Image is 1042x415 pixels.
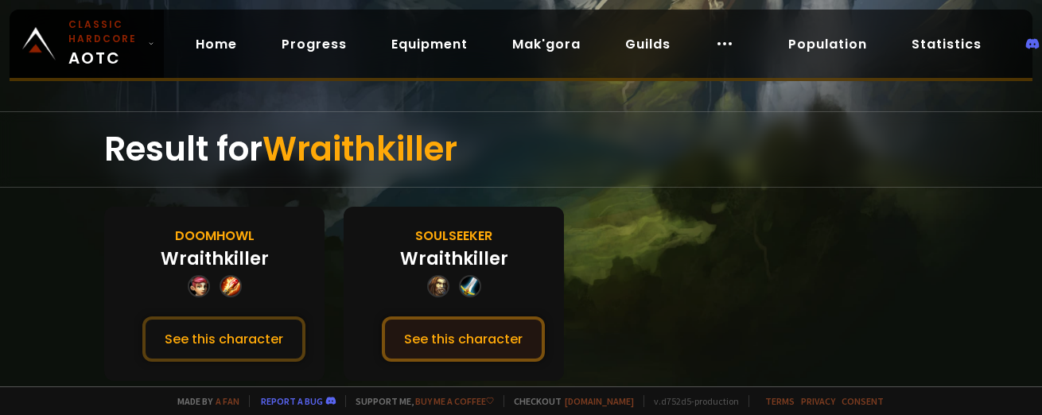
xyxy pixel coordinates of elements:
div: Result for [104,112,938,187]
span: v. d752d5 - production [643,395,739,407]
a: Report a bug [261,395,323,407]
small: Classic Hardcore [68,17,142,46]
div: Wraithkiller [400,246,508,272]
button: See this character [142,316,305,362]
a: Progress [269,28,360,60]
div: Soulseeker [415,226,492,246]
span: Made by [168,395,239,407]
a: [DOMAIN_NAME] [565,395,634,407]
a: a fan [216,395,239,407]
a: Equipment [379,28,480,60]
div: Wraithkiller [161,246,269,272]
div: Doomhowl [175,226,255,246]
span: Wraithkiller [262,126,457,173]
a: Mak'gora [500,28,593,60]
a: Guilds [612,28,683,60]
a: Population [776,28,880,60]
a: Privacy [801,395,835,407]
a: Consent [842,395,884,407]
a: Home [183,28,250,60]
a: Terms [765,395,795,407]
button: See this character [382,316,545,362]
span: AOTC [68,17,142,70]
a: Buy me a coffee [415,395,494,407]
span: Support me, [345,395,494,407]
a: Statistics [899,28,994,60]
span: Checkout [504,395,634,407]
a: Classic HardcoreAOTC [10,10,164,78]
